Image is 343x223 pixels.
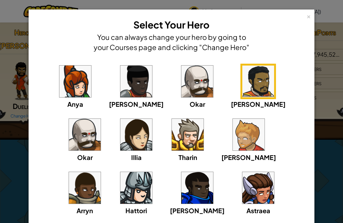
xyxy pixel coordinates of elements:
[120,66,152,97] img: portrait.png
[77,153,93,161] span: Okar
[246,207,270,214] span: Astraea
[59,66,91,97] img: portrait.png
[69,119,101,150] img: portrait.png
[92,32,251,52] h4: You can always change your hero by going to your Courses page and clicking "Change Hero"
[109,100,164,108] span: [PERSON_NAME]
[67,100,83,108] span: Anya
[242,66,274,97] img: portrait.png
[172,119,204,150] img: portrait.png
[181,172,213,204] img: portrait.png
[221,153,276,161] span: [PERSON_NAME]
[306,12,311,19] div: ×
[120,119,152,150] img: portrait.png
[190,100,205,108] span: Okar
[242,172,274,204] img: portrait.png
[69,172,101,204] img: portrait.png
[77,207,93,214] span: Arryn
[120,172,152,204] img: portrait.png
[233,119,265,150] img: portrait.png
[92,18,251,32] h3: Select Your Hero
[131,153,142,161] span: Illia
[125,207,147,214] span: Hattori
[170,207,225,214] span: [PERSON_NAME]
[181,66,213,97] img: portrait.png
[178,153,197,161] span: Tharin
[231,100,286,108] span: [PERSON_NAME]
